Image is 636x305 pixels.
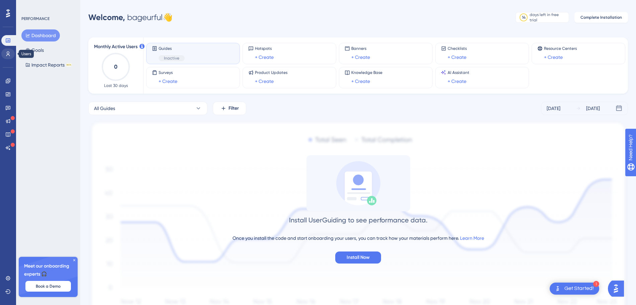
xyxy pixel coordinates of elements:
[351,70,382,75] span: Knowledge Base
[36,284,61,289] span: Book a Demo
[351,46,370,51] span: Banners
[255,53,274,61] a: + Create
[530,12,567,23] div: days left in free trial
[159,77,177,85] a: + Create
[580,15,622,20] span: Complete Installation
[24,262,72,278] span: Meet our onboarding experts 🎧
[335,251,381,264] button: Install Now
[347,253,370,262] span: Install Now
[88,102,207,115] button: All Guides
[229,104,239,112] span: Filter
[213,102,246,115] button: Filter
[159,46,185,51] span: Guides
[114,64,117,70] text: 0
[544,46,577,51] span: Resource Centers
[21,29,60,41] button: Dashboard
[88,12,125,22] span: Welcome,
[448,77,466,85] a: + Create
[21,16,50,21] div: PERFORMANCE
[233,234,484,242] div: Once you install the code and start onboarding your users, you can track how your materials perfo...
[608,279,628,299] iframe: UserGuiding AI Assistant Launcher
[255,70,287,75] span: Product Updates
[550,283,599,295] div: Open Get Started! checklist, remaining modules: 1
[448,70,469,75] span: AI Assistant
[289,215,428,225] div: Install UserGuiding to see performance data.
[564,285,594,292] div: Get Started!
[255,46,274,51] span: Hotspots
[554,285,562,293] img: launcher-image-alternative-text
[94,43,138,51] span: Monthly Active Users
[16,2,42,10] span: Need Help?
[21,44,48,56] button: Goals
[448,53,466,61] a: + Create
[255,77,274,85] a: + Create
[104,83,128,88] span: Last 30 days
[522,15,526,20] div: 14
[25,281,71,292] button: Book a Demo
[593,281,599,287] div: 1
[547,104,560,112] div: [DATE]
[574,12,628,23] button: Complete Installation
[351,53,370,61] a: + Create
[586,104,600,112] div: [DATE]
[460,235,484,241] a: Learn More
[21,59,76,71] button: Impact ReportsBETA
[159,70,177,75] span: Surveys
[164,56,179,61] span: Inactive
[66,63,72,67] div: BETA
[351,77,370,85] a: + Create
[544,53,563,61] a: + Create
[88,12,173,23] div: bageurful 👋
[94,104,115,112] span: All Guides
[448,46,467,51] span: Checklists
